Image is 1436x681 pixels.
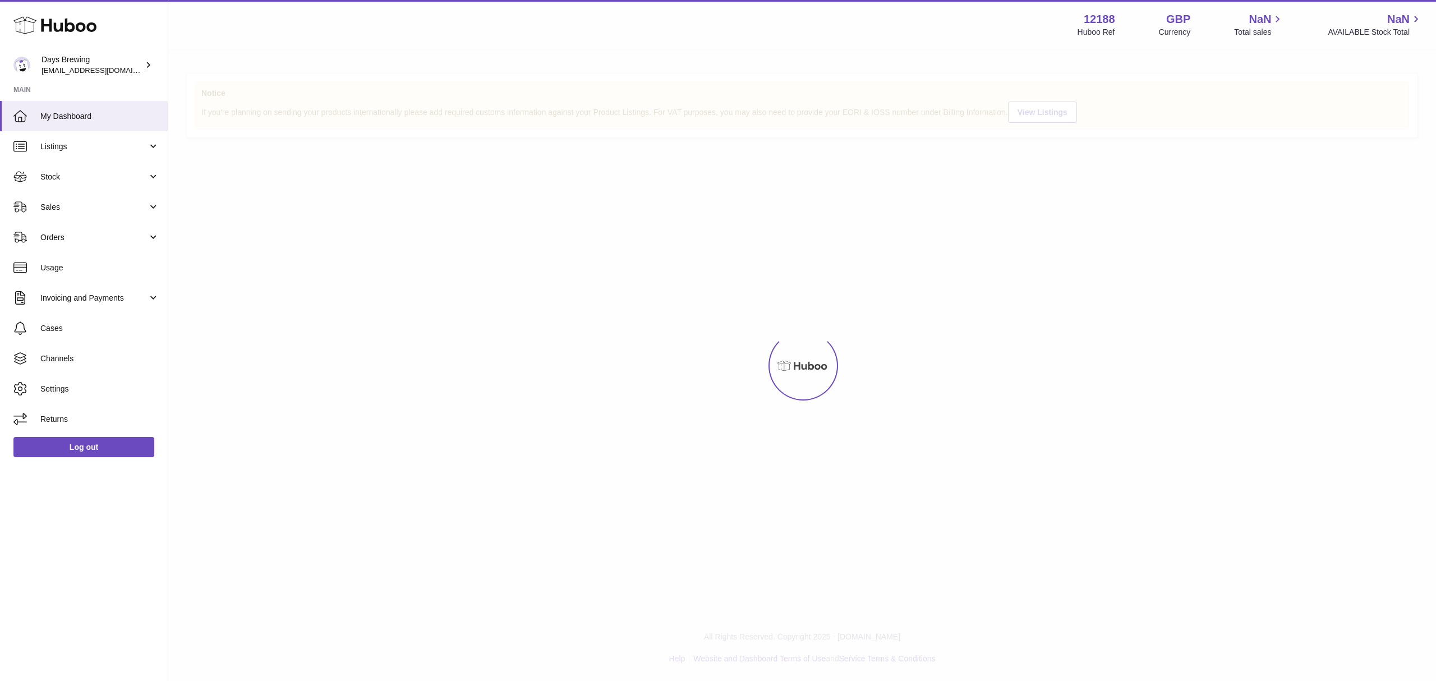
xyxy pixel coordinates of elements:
span: Returns [40,414,159,425]
span: Invoicing and Payments [40,293,148,303]
span: AVAILABLE Stock Total [1328,27,1423,38]
span: Total sales [1234,27,1284,38]
span: Orders [40,232,148,243]
strong: 12188 [1084,12,1115,27]
span: NaN [1249,12,1271,27]
span: Stock [40,172,148,182]
span: Channels [40,353,159,364]
div: Currency [1159,27,1191,38]
img: helena@daysbrewing.com [13,57,30,73]
div: Huboo Ref [1078,27,1115,38]
span: [EMAIL_ADDRESS][DOMAIN_NAME] [42,66,165,75]
span: Listings [40,141,148,152]
span: Cases [40,323,159,334]
span: My Dashboard [40,111,159,122]
strong: GBP [1166,12,1190,27]
a: Log out [13,437,154,457]
span: NaN [1387,12,1410,27]
a: NaN Total sales [1234,12,1284,38]
div: Days Brewing [42,54,142,76]
span: Settings [40,384,159,394]
span: Sales [40,202,148,213]
a: NaN AVAILABLE Stock Total [1328,12,1423,38]
span: Usage [40,263,159,273]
